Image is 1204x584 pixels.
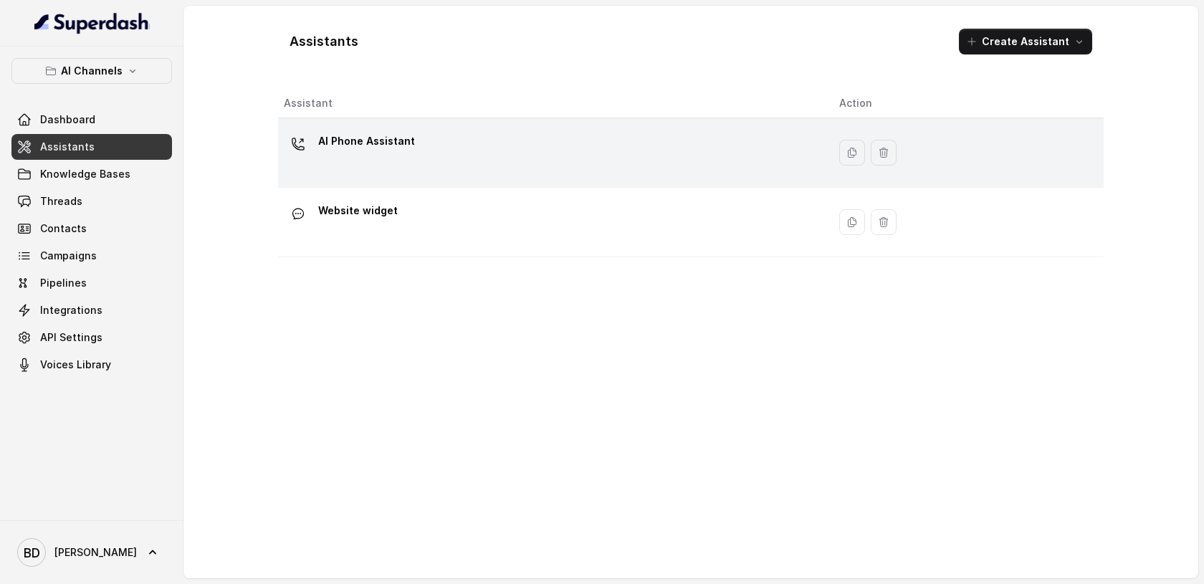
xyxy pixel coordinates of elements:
[11,188,172,214] a: Threads
[278,89,828,118] th: Assistant
[40,276,87,290] span: Pipelines
[11,270,172,296] a: Pipelines
[40,330,102,345] span: API Settings
[318,199,398,222] p: Website widget
[40,113,95,127] span: Dashboard
[11,325,172,350] a: API Settings
[11,297,172,323] a: Integrations
[40,358,111,372] span: Voices Library
[828,89,1104,118] th: Action
[11,161,172,187] a: Knowledge Bases
[40,303,102,317] span: Integrations
[34,11,150,34] img: light.svg
[40,194,82,209] span: Threads
[24,545,40,560] text: BD
[11,532,172,573] a: [PERSON_NAME]
[11,216,172,241] a: Contacts
[40,140,95,154] span: Assistants
[11,58,172,84] button: AI Channels
[61,62,123,80] p: AI Channels
[11,352,172,378] a: Voices Library
[40,249,97,263] span: Campaigns
[54,545,137,560] span: [PERSON_NAME]
[40,221,87,236] span: Contacts
[11,134,172,160] a: Assistants
[40,167,130,181] span: Knowledge Bases
[318,130,415,153] p: AI Phone Assistant
[11,243,172,269] a: Campaigns
[11,107,172,133] a: Dashboard
[959,29,1092,54] button: Create Assistant
[290,30,358,53] h1: Assistants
